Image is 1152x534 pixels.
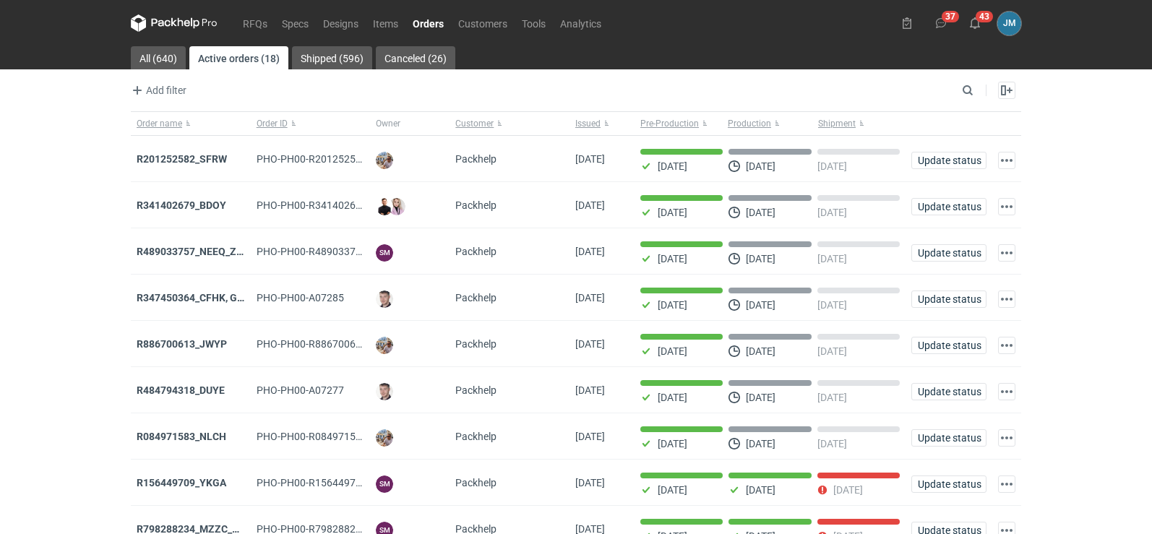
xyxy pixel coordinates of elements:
span: PHO-PH00-R156449709_YKGA [257,477,397,488]
button: Update status [911,383,986,400]
p: [DATE] [817,345,847,357]
span: 30/09/2025 [575,153,605,165]
span: Update status [918,155,980,165]
p: [DATE] [658,160,687,172]
button: Add filter [128,82,187,99]
span: Update status [918,387,980,397]
span: PHO-PH00-R886700613_JWYP [257,338,398,350]
strong: R347450364_CFHK, GKSJ [137,292,256,303]
button: Actions [998,290,1015,308]
span: Packhelp [455,246,497,257]
a: R341402679_BDOY [137,199,226,211]
p: [DATE] [746,484,775,496]
div: Joanna Myślak [997,12,1021,35]
a: R156449709_YKGA [137,477,226,488]
p: [DATE] [658,392,687,403]
span: 29/09/2025 [575,246,605,257]
img: Maciej Sikora [376,290,393,308]
p: [DATE] [658,484,687,496]
img: Klaudia Wiśniewska [388,198,405,215]
button: 43 [963,12,986,35]
img: Michał Palasek [376,152,393,169]
button: Update status [911,475,986,493]
p: [DATE] [817,438,847,449]
span: 24/09/2025 [575,431,605,442]
span: PHO-PH00-A07277 [257,384,344,396]
img: Michał Palasek [376,337,393,354]
a: Canceled (26) [376,46,455,69]
p: [DATE] [817,160,847,172]
button: Customer [450,112,569,135]
span: Order name [137,118,182,129]
a: R484794318_DUYE [137,384,225,396]
button: Actions [998,429,1015,447]
p: [DATE] [746,160,775,172]
button: Actions [998,244,1015,262]
button: Update status [911,244,986,262]
span: Packhelp [455,292,497,303]
a: RFQs [236,14,275,32]
p: [DATE] [746,299,775,311]
span: Update status [918,340,980,350]
button: Update status [911,337,986,354]
span: Packhelp [455,384,497,396]
button: Shipment [815,112,906,135]
button: Order ID [251,112,371,135]
button: Issued [569,112,635,135]
a: Specs [275,14,316,32]
span: Packhelp [455,431,497,442]
span: Update status [918,479,980,489]
p: [DATE] [658,253,687,264]
a: Tools [515,14,553,32]
span: Packhelp [455,199,497,211]
a: Designs [316,14,366,32]
a: Customers [451,14,515,32]
button: Actions [998,198,1015,215]
span: Packhelp [455,477,497,488]
a: R886700613_JWYP [137,338,227,350]
span: PHO-PH00-R084971583_NLCH [257,431,398,442]
a: R489033757_NEEQ_ZVYP_WVPK_PHVG_SDDZ_GAYC [137,246,381,257]
span: Update status [918,202,980,212]
input: Search [959,82,1005,99]
p: [DATE] [817,253,847,264]
button: Actions [998,475,1015,493]
button: 37 [929,12,953,35]
a: Analytics [553,14,609,32]
span: 25/09/2025 [575,292,605,303]
a: R201252582_SFRW [137,153,227,165]
button: Actions [998,152,1015,169]
p: [DATE] [817,207,847,218]
p: [DATE] [658,438,687,449]
span: PHO-PH00-A07285 [257,292,344,303]
span: 25/09/2025 [575,338,605,350]
span: Packhelp [455,153,497,165]
a: R084971583_NLCH [137,431,226,442]
p: [DATE] [746,207,775,218]
span: 24/09/2025 [575,384,605,396]
span: Pre-Production [640,118,699,129]
button: JM [997,12,1021,35]
p: [DATE] [817,392,847,403]
a: Shipped (596) [292,46,372,69]
span: Order ID [257,118,288,129]
span: PHO-PH00-R201252582_SFRW [257,153,398,165]
img: Maciej Sikora [376,383,393,400]
p: [DATE] [746,345,775,357]
span: Update status [918,433,980,443]
button: Order name [131,112,251,135]
img: Michał Palasek [376,429,393,447]
span: Issued [575,118,601,129]
span: PHO-PH00-R341402679_BDOY [257,199,397,211]
button: Production [725,112,815,135]
svg: Packhelp Pro [131,14,218,32]
p: [DATE] [658,207,687,218]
